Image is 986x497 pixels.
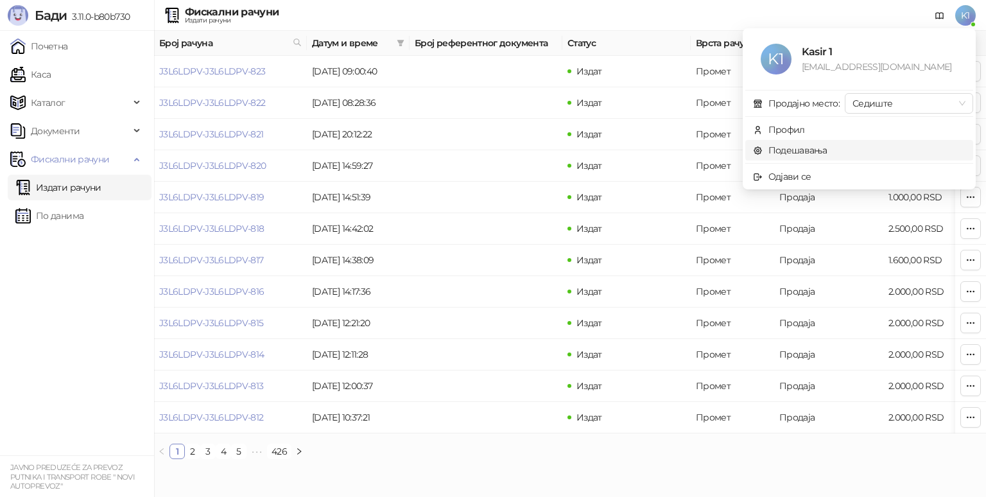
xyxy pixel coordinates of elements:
a: J3L6LDPV-J3L6LDPV-821 [159,128,264,140]
td: Продаја [774,308,883,339]
td: J3L6LDPV-J3L6LDPV-820 [154,150,307,182]
td: J3L6LDPV-J3L6LDPV-818 [154,213,307,245]
span: Издат [576,380,602,392]
td: [DATE] 10:37:21 [307,402,410,433]
a: J3L6LDPV-J3L6LDPV-816 [159,286,264,297]
td: 1.000,00 RSD [883,182,973,213]
td: [DATE] 14:38:09 [307,245,410,276]
td: J3L6LDPV-J3L6LDPV-815 [154,308,307,339]
li: 1 [169,444,185,459]
a: J3L6LDPV-J3L6LDPV-814 [159,349,264,360]
td: [DATE] 14:17:36 [307,276,410,308]
li: 3 [200,444,216,459]
td: Продаја [774,182,883,213]
td: J3L6LDPV-J3L6LDPV-812 [154,402,307,433]
span: Број рачуна [159,36,288,50]
td: [DATE] 12:21:20 [307,308,410,339]
span: Издат [576,65,602,77]
span: Бади [35,8,67,23]
div: Продајно место: [768,96,840,110]
a: 426 [268,444,291,458]
td: 2.500,00 RSD [883,213,973,245]
td: Промет [691,213,774,245]
td: Промет [691,339,774,371]
td: J3L6LDPV-J3L6LDPV-817 [154,245,307,276]
td: Промет [691,56,774,87]
a: 4 [216,444,230,458]
span: Издат [576,254,602,266]
a: 2 [186,444,200,458]
div: Профил [768,123,805,137]
button: right [291,444,307,459]
a: J3L6LDPV-J3L6LDPV-815 [159,317,264,329]
td: 1.600,00 RSD [883,245,973,276]
td: Промет [691,245,774,276]
td: [DATE] 12:00:37 [307,371,410,402]
td: Промет [691,371,774,402]
small: JAVNO PREDUZEĆE ZA PREVOZ PUTNIKA I TRANSPORT ROBE " NOVI AUTOPREVOZ" [10,463,135,491]
a: Каса [10,62,51,87]
td: Промет [691,119,774,150]
a: J3L6LDPV-J3L6LDPV-818 [159,223,264,234]
a: 5 [232,444,246,458]
img: Logo [8,5,28,26]
li: 2 [185,444,200,459]
td: 2.000,00 RSD [883,402,973,433]
span: K1 [761,44,791,74]
th: Број рачуна [154,31,307,56]
a: Почетна [10,33,68,59]
span: Седиште [852,94,965,113]
td: [DATE] 14:42:02 [307,213,410,245]
td: J3L6LDPV-J3L6LDPV-822 [154,87,307,119]
td: [DATE] 14:59:27 [307,150,410,182]
li: Претходна страна [154,444,169,459]
td: Продаја [774,371,883,402]
a: Издати рачуни [15,175,101,200]
div: Фискални рачуни [185,7,279,17]
span: 3.11.0-b80b730 [67,11,130,22]
li: Следећа страна [291,444,307,459]
a: 3 [201,444,215,458]
div: Издати рачуни [185,17,279,24]
td: J3L6LDPV-J3L6LDPV-813 [154,371,307,402]
span: Издат [576,128,602,140]
td: Промет [691,276,774,308]
a: Документација [930,5,950,26]
span: filter [394,33,407,53]
th: Врста рачуна [691,31,774,56]
div: Kasir 1 [802,44,958,60]
td: [DATE] 14:51:39 [307,182,410,213]
td: Промет [691,182,774,213]
a: Подешавања [753,144,827,156]
li: 4 [216,444,231,459]
button: left [154,444,169,459]
a: J3L6LDPV-J3L6LDPV-823 [159,65,266,77]
span: K1 [955,5,976,26]
span: Каталог [31,90,65,116]
td: Промет [691,87,774,119]
a: J3L6LDPV-J3L6LDPV-822 [159,97,266,109]
span: ••• [246,444,267,459]
td: J3L6LDPV-J3L6LDPV-819 [154,182,307,213]
li: 426 [267,444,291,459]
td: Продаја [774,402,883,433]
a: J3L6LDPV-J3L6LDPV-812 [159,412,264,423]
li: Следећих 5 Страна [246,444,267,459]
a: По данима [15,203,83,229]
span: Документи [31,118,80,144]
td: 2.000,00 RSD [883,276,973,308]
span: Издат [576,412,602,423]
td: J3L6LDPV-J3L6LDPV-823 [154,56,307,87]
span: left [158,448,166,455]
span: Издат [576,286,602,297]
span: Врста рачуна [696,36,756,50]
td: 2.000,00 RSD [883,308,973,339]
td: Продаја [774,276,883,308]
td: Продаја [774,213,883,245]
span: Датум и време [312,36,392,50]
td: J3L6LDPV-J3L6LDPV-816 [154,276,307,308]
th: Статус [562,31,691,56]
a: J3L6LDPV-J3L6LDPV-819 [159,191,264,203]
td: [DATE] 12:11:28 [307,339,410,371]
td: 2.000,00 RSD [883,371,973,402]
